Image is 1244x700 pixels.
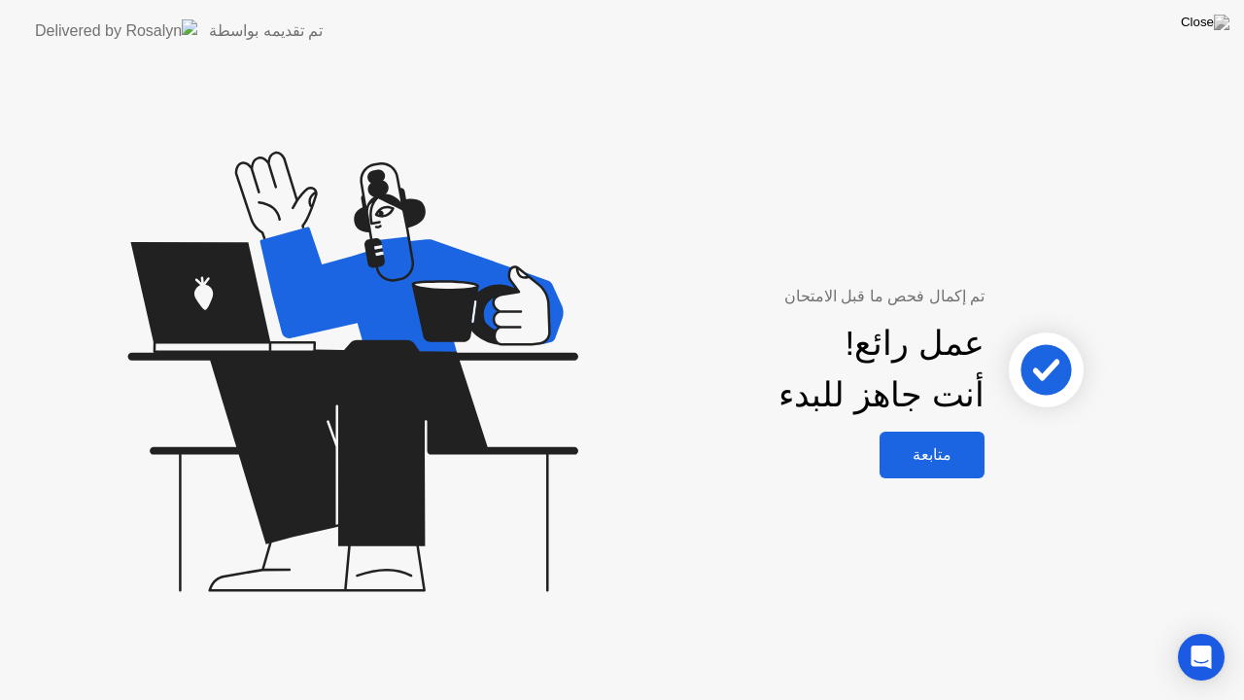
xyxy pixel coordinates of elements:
[885,445,979,464] div: متابعة
[778,318,985,421] div: عمل رائع! أنت جاهز للبدء
[1178,634,1225,681] div: Open Intercom Messenger
[209,19,323,43] div: تم تقديمه بواسطة
[1181,15,1229,30] img: Close
[880,432,985,478] button: متابعة
[583,285,985,308] div: تم إكمال فحص ما قبل الامتحان
[35,19,197,42] img: Delivered by Rosalyn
